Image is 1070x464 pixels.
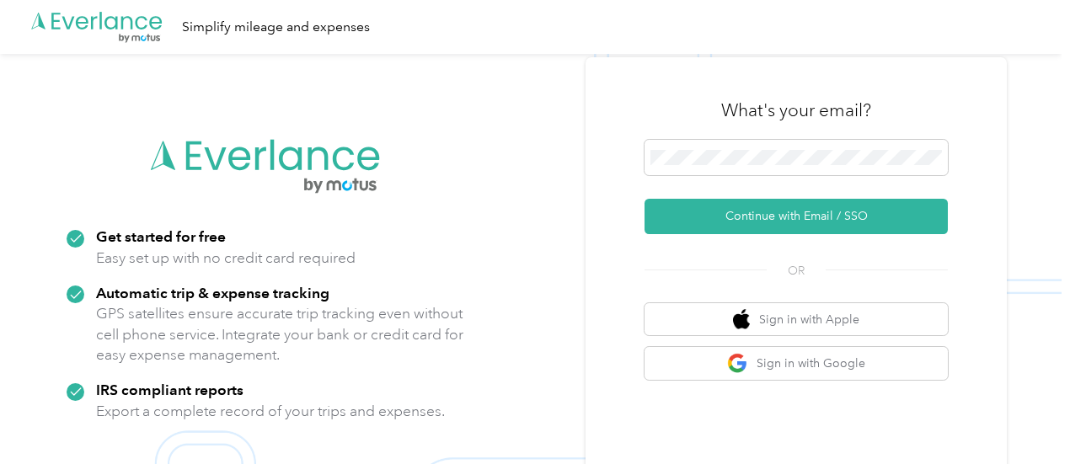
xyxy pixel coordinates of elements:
p: Easy set up with no credit card required [96,248,356,269]
p: Export a complete record of your trips and expenses. [96,401,445,422]
button: apple logoSign in with Apple [645,303,948,336]
p: GPS satellites ensure accurate trip tracking even without cell phone service. Integrate your bank... [96,303,464,365]
div: Simplify mileage and expenses [182,17,370,38]
h3: What's your email? [721,99,871,122]
span: OR [767,262,826,280]
img: google logo [727,353,748,374]
strong: Automatic trip & expense tracking [96,284,329,301]
button: Continue with Email / SSO [645,199,948,234]
button: google logoSign in with Google [645,347,948,380]
strong: Get started for free [96,227,226,245]
img: apple logo [733,309,750,330]
strong: IRS compliant reports [96,381,243,398]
